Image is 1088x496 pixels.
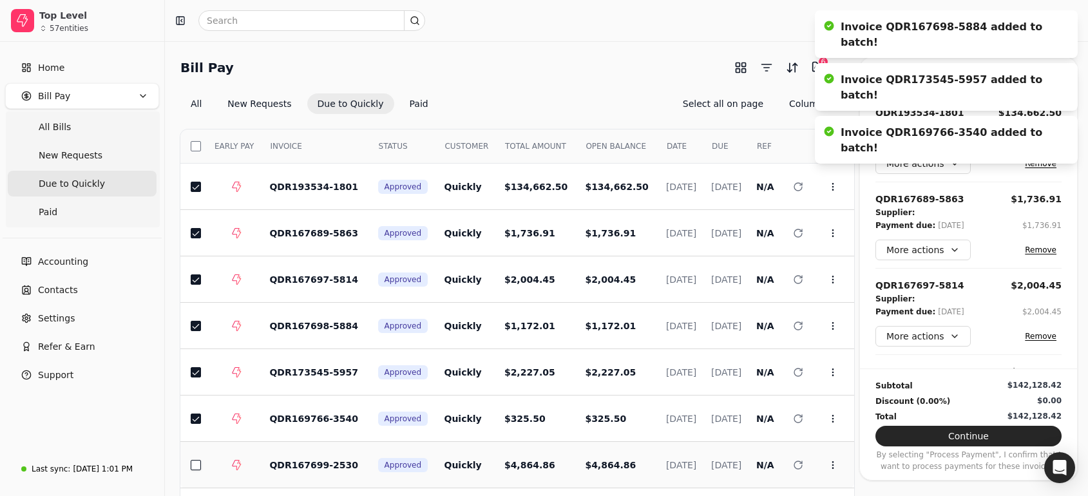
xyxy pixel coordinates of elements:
[385,459,422,471] span: Approved
[1020,329,1062,344] button: Remove
[504,228,555,238] span: $1,736.91
[8,199,157,225] a: Paid
[666,182,696,192] span: [DATE]
[585,414,626,424] span: $325.50
[875,219,935,232] div: Payment due:
[666,321,696,331] span: [DATE]
[504,460,555,470] span: $4,864.86
[875,326,971,347] button: More actions
[39,177,105,191] span: Due to Quickly
[711,414,741,424] span: [DATE]
[1011,193,1062,206] button: $1,736.91
[1011,365,1062,379] div: $1,172.01
[73,463,133,475] div: [DATE] 1:01 PM
[711,274,741,285] span: [DATE]
[667,140,687,152] span: DATE
[38,90,70,103] span: Bill Pay
[8,171,157,196] a: Due to Quickly
[1022,306,1062,318] div: $2,004.45
[504,367,555,377] span: $2,227.05
[38,283,78,297] span: Contacts
[875,279,964,292] div: QDR167697-5814
[385,320,422,332] span: Approved
[585,367,636,377] span: $2,227.05
[1044,452,1075,483] div: Open Intercom Messenger
[180,93,212,114] button: All
[444,140,488,152] span: CUSTOMER
[505,140,566,152] span: TOTAL AMOUNT
[38,312,75,325] span: Settings
[180,57,234,78] h2: Bill Pay
[379,140,408,152] span: STATUS
[1011,279,1062,292] button: $2,004.45
[841,72,1052,103] div: Invoice QDR173545-5957 added to batch!
[5,457,159,481] a: Last sync:[DATE] 1:01 PM
[711,367,741,377] span: [DATE]
[666,367,696,377] span: [DATE]
[399,93,439,114] button: Paid
[269,321,358,331] span: QDR167698-5884
[504,182,568,192] span: $134,662.50
[875,449,1062,472] p: By selecting "Process Payment", I confirm that I want to process payments for these invoices.
[32,463,70,475] div: Last sync:
[5,55,159,81] a: Home
[1022,219,1062,232] button: $1,736.91
[673,93,774,114] button: Select all on page
[5,305,159,331] a: Settings
[1020,242,1062,258] button: Remove
[1007,410,1062,422] div: $142,128.42
[269,228,358,238] span: QDR167689-5863
[5,83,159,109] button: Bill Pay
[269,414,358,424] span: QDR169766-3540
[756,321,774,331] span: N/A
[712,140,729,152] span: DUE
[756,460,774,470] span: N/A
[504,414,546,424] span: $325.50
[39,205,57,219] span: Paid
[875,426,1062,446] button: Continue
[666,228,696,238] span: [DATE]
[5,249,159,274] a: Accounting
[585,460,636,470] span: $4,864.86
[875,305,935,318] div: Payment due:
[666,274,696,285] span: [DATE]
[444,367,481,377] span: Quickly
[875,395,950,408] div: Discount (0.00%)
[756,228,774,238] span: N/A
[215,140,254,152] span: EARLY PAY
[585,321,636,331] span: $1,172.01
[269,367,358,377] span: QDR173545-5957
[269,182,358,192] span: QDR193534-1801
[711,228,741,238] span: [DATE]
[841,19,1052,50] div: Invoice QDR167698-5884 added to batch!
[385,367,422,378] span: Approved
[198,10,425,31] input: Search
[385,181,422,193] span: Approved
[779,93,854,114] button: Column visibility settings
[38,61,64,75] span: Home
[39,120,71,134] span: All Bills
[5,277,159,303] a: Contacts
[444,274,481,285] span: Quickly
[756,414,774,424] span: N/A
[875,410,897,423] div: Total
[586,140,646,152] span: OPEN BALANCE
[50,24,88,32] div: 57 entities
[1022,220,1062,231] div: $1,736.91
[875,365,964,379] div: QDR167698-5884
[39,9,153,22] div: Top Level
[711,182,741,192] span: [DATE]
[217,93,301,114] button: New Requests
[666,460,696,470] span: [DATE]
[269,460,358,470] span: QDR167699-2530
[270,140,301,152] span: INVOICE
[385,274,422,285] span: Approved
[180,93,439,114] div: Invoice filter options
[875,292,915,305] div: Supplier:
[875,206,915,219] div: Supplier:
[444,321,481,331] span: Quickly
[385,227,422,239] span: Approved
[38,255,88,269] span: Accounting
[1037,395,1062,406] div: $0.00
